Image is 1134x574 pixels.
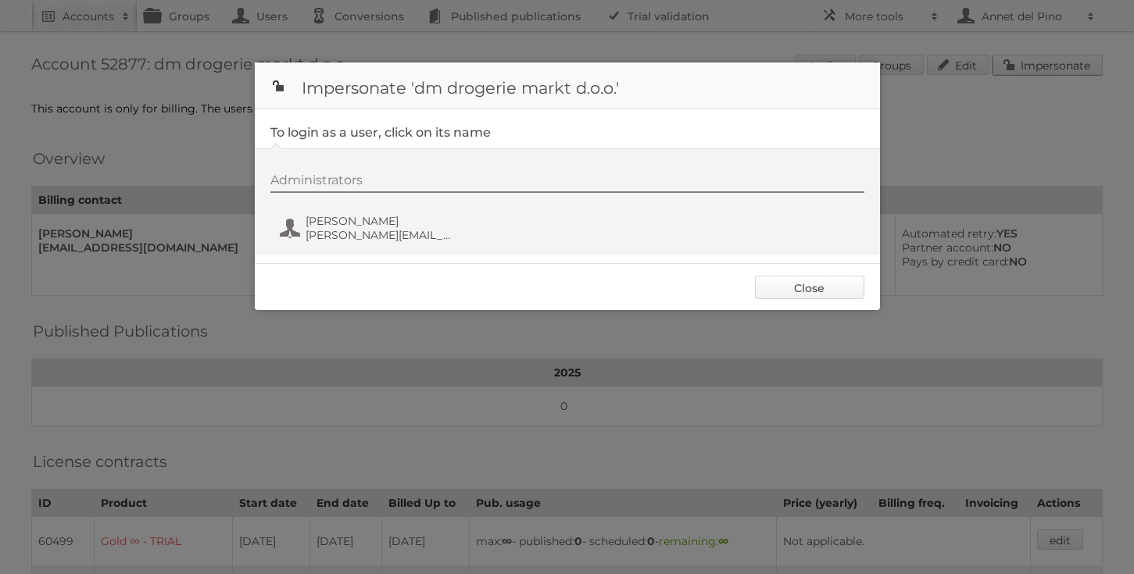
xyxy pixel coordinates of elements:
span: [PERSON_NAME][EMAIL_ADDRESS][DOMAIN_NAME] [306,228,457,242]
button: [PERSON_NAME] [PERSON_NAME][EMAIL_ADDRESS][DOMAIN_NAME] [278,212,462,244]
div: Administrators [270,173,864,193]
legend: To login as a user, click on its name [270,125,491,140]
span: [PERSON_NAME] [306,214,457,228]
h1: Impersonate 'dm drogerie markt d.o.o.' [255,62,880,109]
a: Close [755,276,864,299]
